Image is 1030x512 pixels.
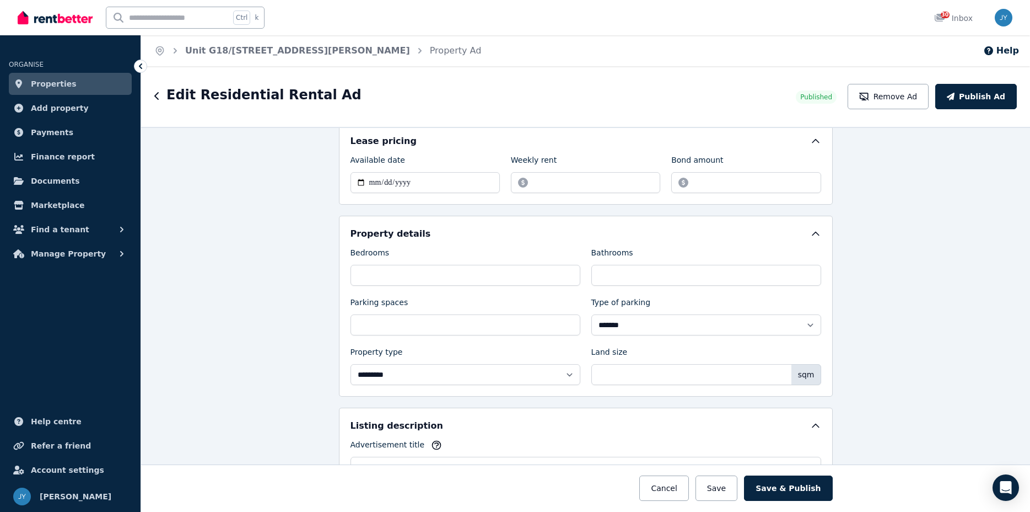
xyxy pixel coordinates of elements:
[935,84,1017,109] button: Publish Ad
[233,10,250,25] span: Ctrl
[350,297,408,312] label: Parking spaces
[9,194,132,216] a: Marketplace
[255,13,258,22] span: k
[350,247,390,263] label: Bedrooms
[9,61,44,68] span: ORGANISE
[9,435,132,457] a: Refer a friend
[350,227,431,241] h5: Property details
[9,459,132,481] a: Account settings
[639,476,688,501] button: Cancel
[31,126,73,139] span: Payments
[983,44,1019,57] button: Help
[9,218,132,241] button: Find a tenant
[848,84,929,109] button: Remove Ad
[350,154,405,170] label: Available date
[430,45,482,56] a: Property Ad
[13,488,31,505] img: jie yu
[31,247,106,260] span: Manage Property
[350,439,425,455] label: Advertisement title
[31,199,84,212] span: Marketplace
[31,77,77,90] span: Properties
[40,490,111,503] span: [PERSON_NAME]
[31,223,89,236] span: Find a tenant
[800,93,832,102] span: Published
[9,146,132,168] a: Finance report
[31,150,95,163] span: Finance report
[934,13,973,24] div: Inbox
[9,73,132,95] a: Properties
[941,12,950,18] span: 30
[31,174,80,188] span: Documents
[591,346,628,362] label: Land size
[166,86,362,104] h1: Edit Residential Rental Ad
[185,45,410,56] a: Unit G18/[STREET_ADDRESS][PERSON_NAME]
[31,102,89,115] span: Add property
[350,135,417,148] h5: Lease pricing
[591,247,633,263] label: Bathrooms
[31,463,104,477] span: Account settings
[31,439,91,452] span: Refer a friend
[350,346,403,362] label: Property type
[993,474,1019,501] div: Open Intercom Messenger
[9,410,132,433] a: Help centre
[31,415,82,428] span: Help centre
[9,243,132,265] button: Manage Property
[671,154,723,170] label: Bond amount
[350,419,443,433] h5: Listing description
[591,297,651,312] label: Type of parking
[695,476,737,501] button: Save
[9,97,132,119] a: Add property
[18,9,93,26] img: RentBetter
[995,9,1012,26] img: jie yu
[9,170,132,192] a: Documents
[511,154,557,170] label: Weekly rent
[141,35,494,66] nav: Breadcrumb
[9,121,132,143] a: Payments
[744,476,832,501] button: Save & Publish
